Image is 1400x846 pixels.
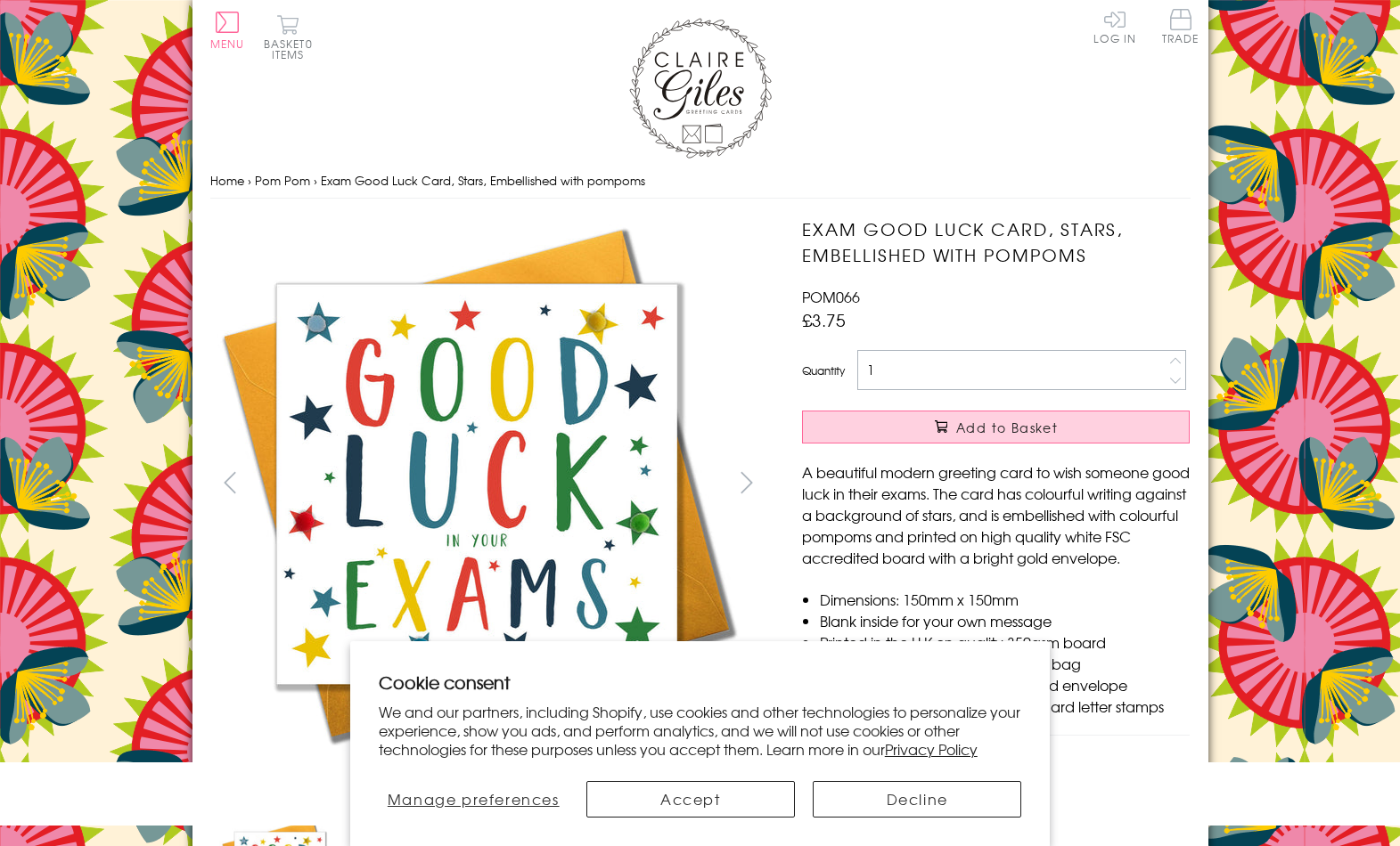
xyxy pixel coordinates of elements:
[802,362,845,378] label: Quantity
[272,36,313,62] span: 0 items
[255,172,310,189] a: Pom Pom
[210,172,244,189] a: Home
[802,216,1190,268] h1: Exam Good Luck Card, Stars, Embellished with pompoms
[820,589,1190,610] li: Dimensions: 150mm x 150mm
[1093,9,1136,44] a: Log In
[1162,9,1199,44] span: Trade
[379,781,569,818] button: Manage preferences
[802,461,1190,568] p: A beautiful modern greeting card to wish someone good luck in their exams. The card has colourful...
[379,703,1022,758] p: We and our partners, including Shopify, use cookies and other technologies to personalize your ex...
[209,216,744,751] img: Exam Good Luck Card, Stars, Embellished with pompoms
[586,781,795,818] button: Accept
[802,411,1190,443] button: Add to Basket
[379,670,1022,695] h2: Cookie consent
[321,172,645,189] span: Exam Good Luck Card, Stars, Embellished with pompoms
[802,307,846,332] span: £3.75
[885,738,978,760] a: Privacy Policy
[813,781,1021,818] button: Decline
[210,163,1191,199] nav: breadcrumbs
[629,18,772,159] img: Claire Giles Greetings Cards
[802,286,860,307] span: POM066
[248,172,251,189] span: ›
[210,12,245,49] button: Menu
[210,36,245,52] span: Menu
[210,462,250,502] button: prev
[766,216,1301,695] img: Exam Good Luck Card, Stars, Embellished with pompoms
[820,631,1190,653] li: Printed in the U.K on quality 350gsm board
[956,419,1058,436] span: Add to Basket
[1162,9,1199,47] a: Trade
[314,172,317,189] span: ›
[820,610,1190,631] li: Blank inside for your own message
[388,788,560,809] span: Manage preferences
[264,14,313,60] button: Basket0 items
[726,462,766,502] button: next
